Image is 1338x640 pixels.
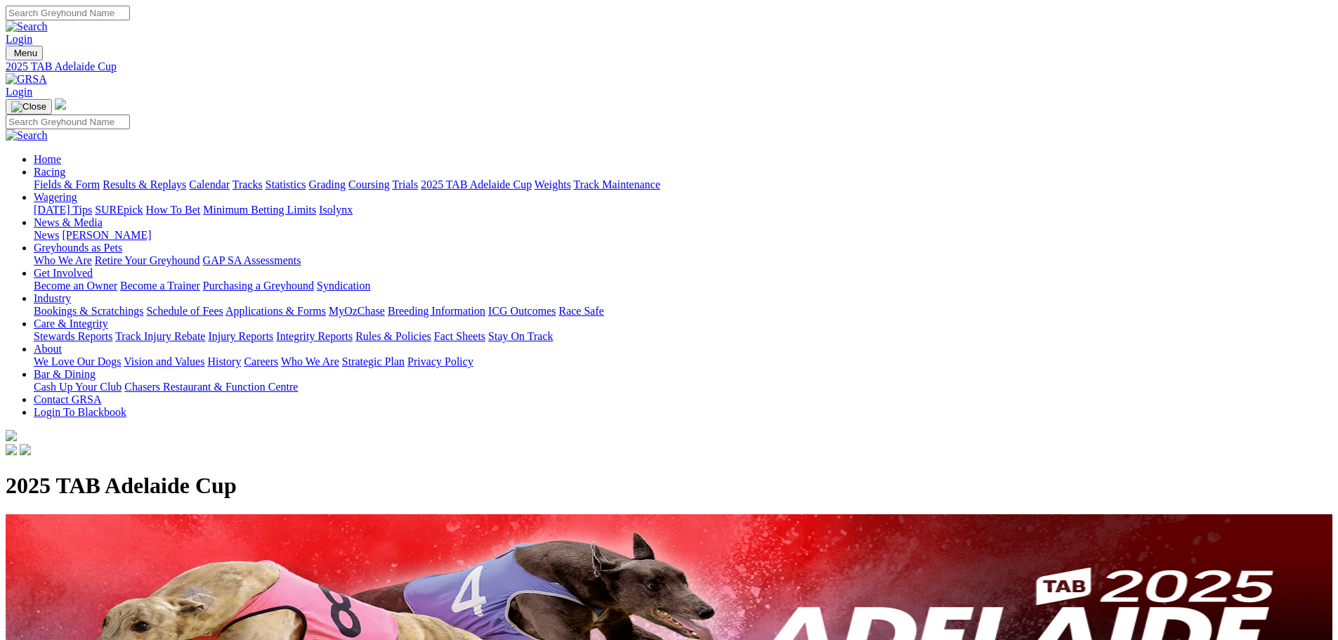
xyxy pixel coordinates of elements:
a: Privacy Policy [407,355,473,367]
a: SUREpick [95,204,143,216]
div: About [34,355,1332,368]
a: Applications & Forms [225,305,326,317]
a: Isolynx [319,204,353,216]
a: News & Media [34,216,103,228]
a: GAP SA Assessments [203,254,301,266]
div: Wagering [34,204,1332,216]
div: News & Media [34,229,1332,242]
div: Industry [34,305,1332,318]
a: Coursing [348,178,390,190]
a: MyOzChase [329,305,385,317]
a: Bookings & Scratchings [34,305,143,317]
img: Search [6,129,48,142]
a: Greyhounds as Pets [34,242,122,254]
a: Fact Sheets [434,330,485,342]
a: About [34,343,62,355]
img: facebook.svg [6,444,17,455]
span: Menu [14,48,37,58]
a: Become an Owner [34,280,117,292]
a: Fields & Form [34,178,100,190]
a: Injury Reports [208,330,273,342]
a: Grading [309,178,346,190]
a: Weights [534,178,571,190]
a: Get Involved [34,267,93,279]
a: Stay On Track [488,330,553,342]
a: We Love Our Dogs [34,355,121,367]
a: Retire Your Greyhound [95,254,200,266]
a: Home [34,153,61,165]
a: Track Injury Rebate [115,330,205,342]
a: Who We Are [34,254,92,266]
div: Get Involved [34,280,1332,292]
a: Wagering [34,191,77,203]
button: Toggle navigation [6,99,52,115]
div: Bar & Dining [34,381,1332,393]
a: News [34,229,59,241]
a: Race Safe [558,305,603,317]
a: How To Bet [146,204,201,216]
a: Chasers Restaurant & Function Centre [124,381,298,393]
a: ICG Outcomes [488,305,556,317]
a: Careers [244,355,278,367]
a: Rules & Policies [355,330,431,342]
a: Stewards Reports [34,330,112,342]
a: Bar & Dining [34,368,96,380]
img: logo-grsa-white.png [55,98,66,110]
a: Who We Are [281,355,339,367]
img: Search [6,20,48,33]
a: Trials [392,178,418,190]
a: [PERSON_NAME] [62,229,151,241]
a: Become a Trainer [120,280,200,292]
a: [DATE] Tips [34,204,92,216]
a: Syndication [317,280,370,292]
a: Schedule of Fees [146,305,223,317]
a: Statistics [265,178,306,190]
a: Login To Blackbook [34,406,126,418]
a: History [207,355,241,367]
h1: 2025 TAB Adelaide Cup [6,473,1332,499]
a: Login [6,33,32,45]
button: Toggle navigation [6,46,43,60]
a: Track Maintenance [574,178,660,190]
a: 2025 TAB Adelaide Cup [6,60,1332,73]
img: logo-grsa-white.png [6,430,17,441]
input: Search [6,6,130,20]
input: Search [6,115,130,129]
div: Racing [34,178,1332,191]
div: Greyhounds as Pets [34,254,1332,267]
a: Results & Replays [103,178,186,190]
a: Strategic Plan [342,355,405,367]
img: twitter.svg [20,444,31,455]
img: Close [11,101,46,112]
a: Login [6,86,32,98]
a: Minimum Betting Limits [203,204,316,216]
a: Racing [34,166,65,178]
a: 2025 TAB Adelaide Cup [421,178,532,190]
a: Purchasing a Greyhound [203,280,314,292]
a: Industry [34,292,71,304]
a: Integrity Reports [276,330,353,342]
a: Calendar [189,178,230,190]
a: Tracks [232,178,263,190]
a: Cash Up Your Club [34,381,122,393]
img: GRSA [6,73,47,86]
a: Contact GRSA [34,393,101,405]
a: Vision and Values [124,355,204,367]
div: Care & Integrity [34,330,1332,343]
a: Breeding Information [388,305,485,317]
a: Care & Integrity [34,318,108,329]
